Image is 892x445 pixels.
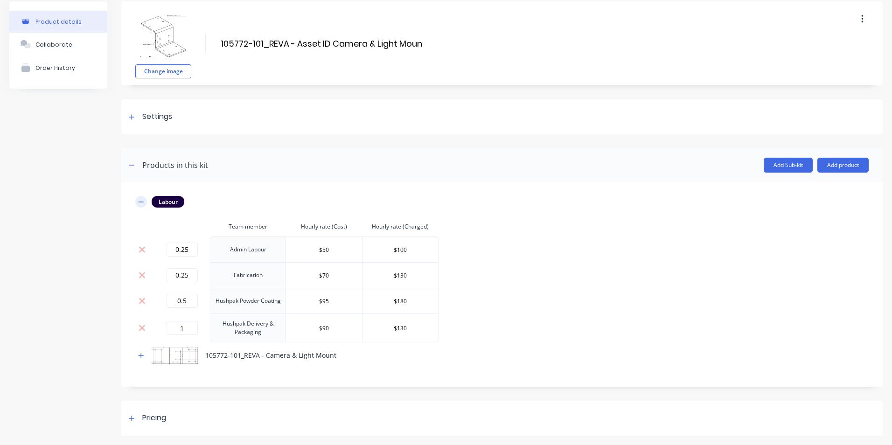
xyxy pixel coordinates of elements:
td: Fabrication [210,262,286,288]
input: Enter kit name [220,37,424,50]
input: $0.0000 [362,294,438,308]
input: $0.0000 [286,294,362,308]
div: Collaborate [35,41,72,48]
img: file [140,13,187,60]
input: $0.0000 [286,268,362,282]
th: Hourly rate (Cost) [286,217,362,236]
div: fileChange image [135,8,191,78]
div: Product details [35,18,82,25]
td: Hushpak Powder Coating [210,288,286,313]
div: Products in this kit [142,160,208,171]
input: $0.0000 [362,243,438,257]
input: $0.0000 [362,268,438,282]
input: 0 [167,268,198,282]
input: $0.0000 [286,243,362,257]
button: Collaborate [9,33,107,56]
td: Admin Labour [210,236,286,262]
div: Order History [35,64,75,71]
input: 0 [167,294,198,308]
td: Hushpak Delivery & Packaging [210,313,286,342]
button: Change image [135,64,191,78]
div: Pricing [142,412,166,424]
input: 0 [167,321,198,335]
div: Labour [152,196,184,207]
th: Team member [210,217,286,236]
input: 0 [167,243,198,257]
div: 105772-101_REVA - Camera & Light Mount [205,350,336,360]
input: $0.0000 [362,321,438,335]
img: 105772-101_REVA - Camera & Light Mount [152,342,198,368]
input: $0.0000 [286,321,362,335]
button: Product details [9,11,107,33]
button: Order History [9,56,107,79]
button: Add Sub-kit [764,158,813,173]
th: Hourly rate (Charged) [362,217,439,236]
button: Add product [817,158,869,173]
div: Settings [142,111,172,123]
